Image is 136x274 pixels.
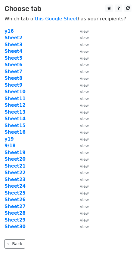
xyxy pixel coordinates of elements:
[5,28,14,34] a: y16
[5,224,26,229] a: Sheet30
[80,225,89,229] small: View
[74,183,89,189] a: View
[80,211,89,216] small: View
[74,170,89,175] a: View
[5,4,131,13] h3: Choose tab
[5,177,26,182] a: Sheet23
[80,76,89,81] small: View
[5,116,26,121] a: Sheet14
[80,157,89,162] small: View
[5,183,26,189] a: Sheet24
[80,90,89,94] small: View
[5,204,26,209] a: Sheet27
[5,136,14,142] strong: y19
[74,204,89,209] a: View
[5,49,22,54] a: Sheet4
[5,16,131,22] p: Which tab of has your recipients?
[80,144,89,148] small: View
[80,56,89,61] small: View
[5,190,26,196] a: Sheet25
[74,217,89,223] a: View
[80,29,89,34] small: View
[5,42,22,47] a: Sheet3
[80,103,89,108] small: View
[74,123,89,128] a: View
[5,109,26,115] a: Sheet13
[74,210,89,216] a: View
[5,82,22,88] a: Sheet9
[5,103,26,108] a: Sheet12
[5,55,22,61] a: Sheet5
[80,36,89,40] small: View
[5,143,16,148] a: 9/18
[5,35,22,40] strong: Sheet2
[80,97,89,101] small: View
[5,76,22,81] strong: Sheet8
[5,163,26,169] a: Sheet21
[74,109,89,115] a: View
[80,204,89,209] small: View
[80,164,89,168] small: View
[74,103,89,108] a: View
[80,171,89,175] small: View
[5,170,26,175] a: Sheet22
[5,96,26,101] a: Sheet11
[74,224,89,229] a: View
[5,217,26,223] a: Sheet29
[5,69,22,74] strong: Sheet7
[35,16,78,22] a: this Google Sheet
[74,49,89,54] a: View
[5,150,26,155] a: Sheet19
[80,177,89,182] small: View
[74,82,89,88] a: View
[80,198,89,202] small: View
[74,190,89,196] a: View
[80,110,89,115] small: View
[80,117,89,121] small: View
[5,239,25,249] a: ← Back
[74,96,89,101] a: View
[80,83,89,88] small: View
[80,49,89,54] small: View
[80,137,89,141] small: View
[74,35,89,40] a: View
[74,136,89,142] a: View
[5,62,22,67] a: Sheet6
[5,156,26,162] a: Sheet20
[74,28,89,34] a: View
[5,197,26,202] a: Sheet26
[74,177,89,182] a: View
[80,191,89,195] small: View
[5,89,26,94] a: Sheet10
[80,218,89,222] small: View
[5,210,26,216] a: Sheet28
[74,150,89,155] a: View
[5,123,26,128] a: Sheet15
[74,89,89,94] a: View
[80,184,89,189] small: View
[74,143,89,148] a: View
[74,130,89,135] a: View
